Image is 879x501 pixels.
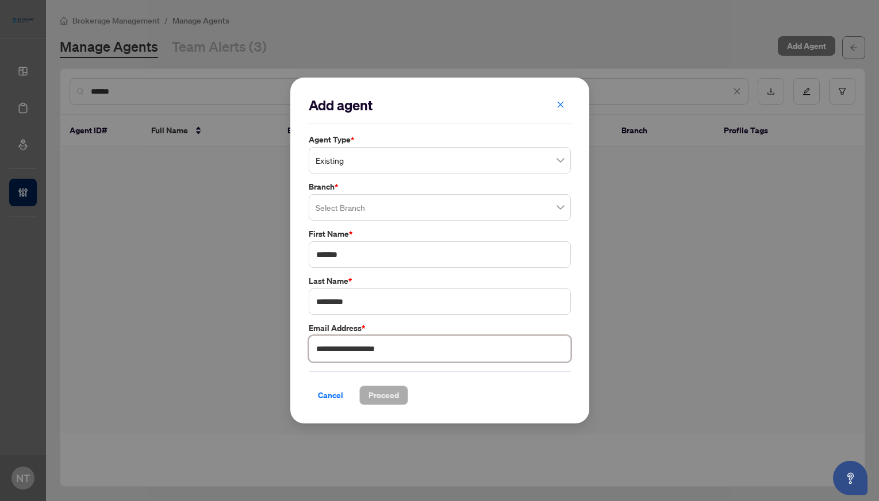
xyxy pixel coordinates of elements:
[316,149,564,171] span: Existing
[318,386,343,404] span: Cancel
[309,133,571,146] label: Agent Type
[309,386,352,405] button: Cancel
[556,101,565,109] span: close
[833,461,868,495] button: Open asap
[359,386,408,405] button: Proceed
[309,275,571,287] label: Last Name
[309,322,571,334] label: Email Address
[309,228,571,240] label: First Name
[309,180,571,193] label: Branch
[309,96,571,114] h2: Add agent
